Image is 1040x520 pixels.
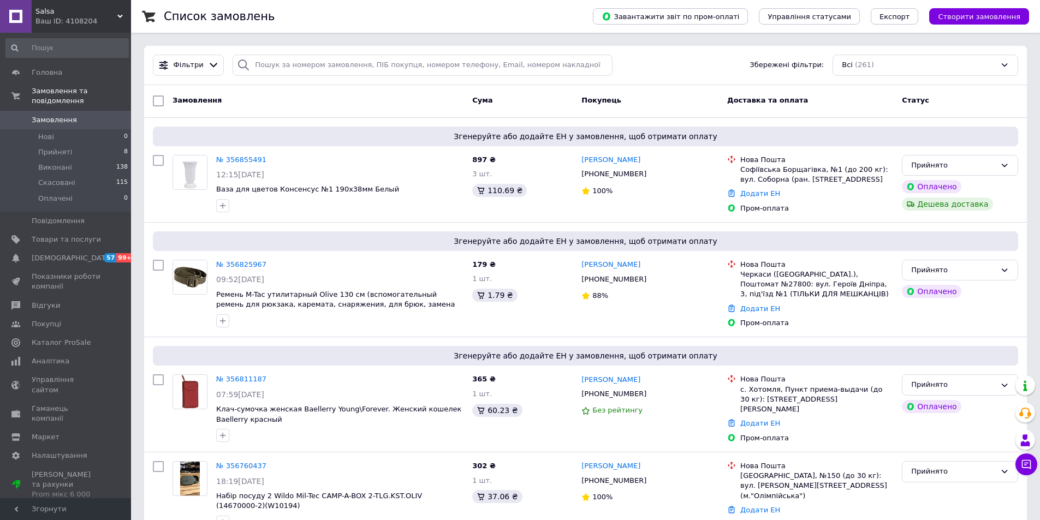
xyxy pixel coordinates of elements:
span: 0 [124,132,128,142]
span: Каталог ProSale [32,338,91,348]
span: Покупці [32,319,61,329]
div: [PHONE_NUMBER] [579,387,649,401]
div: Прийнято [911,466,996,477]
a: № 356811187 [216,375,266,383]
div: [PHONE_NUMBER] [579,167,649,181]
span: [DEMOGRAPHIC_DATA] [32,253,112,263]
div: Ваш ID: 4108204 [35,16,131,26]
span: 897 ₴ [472,156,496,164]
span: Показники роботи компанії [32,272,101,291]
span: 1 шт. [472,390,492,398]
span: 115 [116,178,128,188]
a: № 356825967 [216,260,266,268]
a: Додати ЕН [740,304,780,313]
div: Пром-оплата [740,204,893,213]
span: 365 ₴ [472,375,496,383]
div: 110.69 ₴ [472,184,527,197]
span: Замовлення та повідомлення [32,86,131,106]
span: Товари та послуги [32,235,101,244]
div: Прийнято [911,160,996,171]
div: 37.06 ₴ [472,490,522,503]
span: Покупець [581,96,621,104]
span: 99+ [116,253,134,262]
span: 1 шт. [472,274,492,283]
div: Нова Пошта [740,155,893,165]
a: Фото товару [173,461,207,496]
a: Фото товару [173,155,207,190]
div: Prom мікс 6 000 [32,489,101,499]
span: 1 шт. [472,476,492,485]
div: с. Хотомля, Пункт приема-выдачи (до 30 кг): [STREET_ADDRESS][PERSON_NAME] [740,385,893,415]
a: Фото товару [173,374,207,409]
div: [PHONE_NUMBER] [579,474,649,488]
button: Чат з покупцем [1015,453,1037,475]
span: Нові [38,132,54,142]
a: Ремень M-Tac утилитарный Olive 130 см (вспомогательный ремень для рюкзака, каремата, снаряжения, ... [216,290,455,319]
span: [PERSON_NAME] та рахунки [32,470,101,500]
div: Оплачено [902,285,961,298]
div: 60.23 ₴ [472,404,522,417]
span: Salsa [35,7,117,16]
a: № 356760437 [216,462,266,470]
img: Фото товару [180,462,199,495]
a: [PERSON_NAME] [581,155,640,165]
span: 57 [104,253,116,262]
span: 138 [116,163,128,172]
span: Всі [842,60,853,70]
img: Фото товару [173,156,207,189]
span: Замовлення [32,115,77,125]
span: (261) [855,61,874,69]
span: Доставка та оплата [727,96,808,104]
span: 18:19[DATE] [216,477,264,486]
button: Створити замовлення [929,8,1029,25]
button: Управління статусами [759,8,860,25]
div: Нова Пошта [740,260,893,270]
span: Згенеруйте або додайте ЕН у замовлення, щоб отримати оплату [157,236,1014,247]
span: Згенеруйте або додайте ЕН у замовлення, щоб отримати оплату [157,350,1014,361]
span: Прийняті [38,147,72,157]
span: 100% [592,187,613,195]
span: Гаманець компанії [32,404,101,423]
span: Скасовані [38,178,75,188]
div: Пром-оплата [740,433,893,443]
input: Пошук за номером замовлення, ПІБ покупця, номером телефону, Email, номером накладної [233,55,613,76]
a: [PERSON_NAME] [581,375,640,385]
span: Cума [472,96,492,104]
span: 07:59[DATE] [216,390,264,399]
span: Статус [902,96,929,104]
a: Створити замовлення [918,12,1029,20]
span: Аналітика [32,356,69,366]
span: Повідомлення [32,216,85,226]
span: Експорт [879,13,910,21]
div: [PHONE_NUMBER] [579,272,649,286]
div: Нова Пошта [740,461,893,471]
span: 302 ₴ [472,462,496,470]
div: Дешева доставка [902,198,993,211]
a: Клач-сумочка женская Baellerry Young\Forever. Женский кошелек Baellerry красный [216,405,461,423]
div: Нова Пошта [740,374,893,384]
a: Набір посуду 2 Wildo Mil-Tec CAMP-A-BOX 2-TLG.KST.OLIV (14670000-2)(W10194) [216,492,422,510]
button: Завантажити звіт по пром-оплаті [593,8,748,25]
button: Експорт [871,8,919,25]
span: 88% [592,291,608,300]
a: Фото товару [173,260,207,295]
span: 12:15[DATE] [216,170,264,179]
span: Виконані [38,163,72,172]
div: Прийнято [911,379,996,391]
a: [PERSON_NAME] [581,461,640,471]
div: Оплачено [902,400,961,413]
a: [PERSON_NAME] [581,260,640,270]
span: 09:52[DATE] [216,275,264,284]
a: Додати ЕН [740,419,780,427]
img: Фото товару [179,375,201,409]
span: Управління статусами [768,13,851,21]
span: Фільтри [174,60,204,70]
span: 3 шт. [472,170,492,178]
span: Відгуки [32,301,60,310]
span: Згенеруйте або додайте ЕН у замовлення, щоб отримати оплату [157,131,1014,142]
span: Налаштування [32,451,87,461]
span: Маркет [32,432,60,442]
div: Оплачено [902,180,961,193]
